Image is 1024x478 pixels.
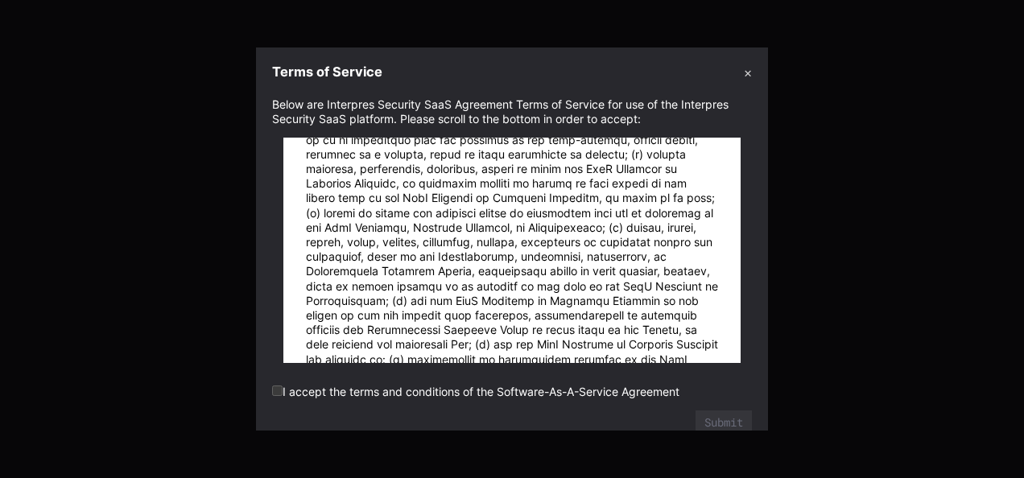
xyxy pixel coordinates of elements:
h3: Terms of Service [272,64,382,80]
input: I accept the terms and conditions of the Software-As-A-Service Agreement [272,385,283,396]
label: I accept the terms and conditions of the Software-As-A-Service Agreement [272,385,679,398]
div: Below are Interpres Security SaaS Agreement Terms of Service for use of the Interpres Security Sa... [272,97,752,126]
button: ✕ [744,64,752,80]
button: Submit [696,410,752,435]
